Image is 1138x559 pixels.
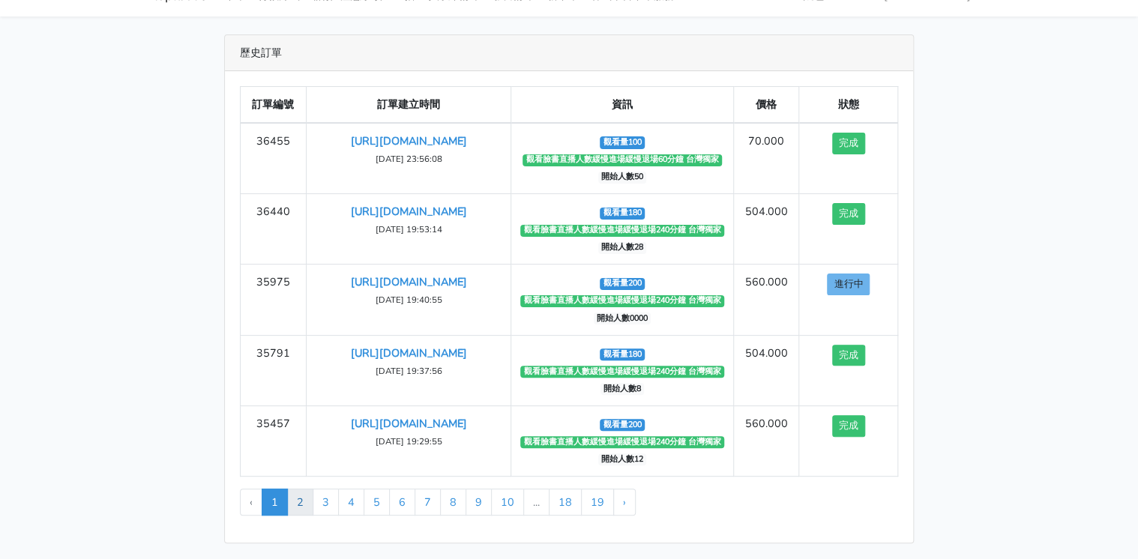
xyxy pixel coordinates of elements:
[491,489,524,516] a: 10
[440,489,466,516] a: 8
[832,133,865,154] button: 完成
[733,335,799,405] td: 504.000
[600,419,645,431] span: 觀看量200
[799,87,898,124] th: 狀態
[733,87,799,124] th: 價格
[306,87,511,124] th: 訂單建立時間
[598,453,647,465] span: 開始人數12
[287,489,313,516] a: 2
[598,242,647,254] span: 開始人數28
[375,153,442,165] small: [DATE] 23:56:08
[827,274,870,295] button: 進行中
[225,35,913,71] div: 歷史訂單
[520,436,724,448] span: 觀看臉書直播人數緩慢進場緩慢退場240分鐘 台灣獨家
[594,312,651,324] span: 開始人數0000
[733,123,799,194] td: 70.000
[350,274,466,289] a: [URL][DOMAIN_NAME]
[832,345,865,366] button: 完成
[240,489,262,516] li: « Previous
[520,295,724,307] span: 觀看臉書直播人數緩慢進場緩慢退場240分鐘 台灣獨家
[313,489,339,516] a: 3
[375,223,442,235] small: [DATE] 19:53:14
[598,172,647,184] span: 開始人數50
[338,489,364,516] a: 4
[375,365,442,377] small: [DATE] 19:37:56
[389,489,415,516] a: 6
[832,415,865,437] button: 完成
[613,489,636,516] a: Next »
[350,133,466,148] a: [URL][DOMAIN_NAME]
[733,405,799,476] td: 560.000
[600,383,645,395] span: 開始人數8
[241,87,307,124] th: 訂單編號
[581,489,614,516] a: 19
[511,87,734,124] th: 資訊
[832,203,865,225] button: 完成
[600,348,645,360] span: 觀看量180
[549,489,582,516] a: 18
[466,489,492,516] a: 9
[241,123,307,194] td: 36455
[375,294,442,306] small: [DATE] 19:40:55
[523,154,722,166] span: 觀看臉書直播人數緩慢進場緩慢退場60分鐘 台灣獨家
[520,225,724,237] span: 觀看臉書直播人數緩慢進場緩慢退場240分鐘 台灣獨家
[600,278,645,290] span: 觀看量200
[241,194,307,265] td: 36440
[350,345,466,360] a: [URL][DOMAIN_NAME]
[600,136,645,148] span: 觀看量100
[262,489,288,516] span: 1
[364,489,390,516] a: 5
[733,265,799,335] td: 560.000
[375,435,442,447] small: [DATE] 19:29:55
[241,405,307,476] td: 35457
[733,194,799,265] td: 504.000
[350,416,466,431] a: [URL][DOMAIN_NAME]
[520,366,724,378] span: 觀看臉書直播人數緩慢進場緩慢退場240分鐘 台灣獨家
[415,489,441,516] a: 7
[350,204,466,219] a: [URL][DOMAIN_NAME]
[600,208,645,220] span: 觀看量180
[241,335,307,405] td: 35791
[241,265,307,335] td: 35975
